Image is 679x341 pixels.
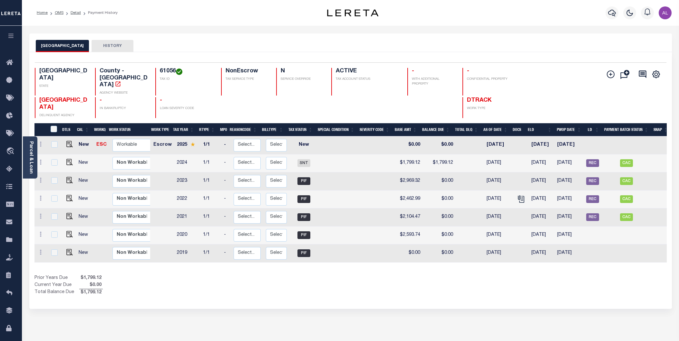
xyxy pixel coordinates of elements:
[395,190,423,208] td: $2,462.99
[357,123,392,136] th: Severity Code: activate to sort column ascending
[420,123,452,136] th: Balance Due: activate to sort column ascending
[221,208,231,226] td: -
[620,215,633,219] a: CAC
[395,136,423,154] td: $0.00
[200,208,221,226] td: 1/1
[174,172,200,190] td: 2023
[34,289,79,296] td: Total Balance Due
[297,177,310,185] span: PIF
[452,123,481,136] th: Total DLQ: activate to sort column ascending
[659,6,672,19] img: svg+xml;base64,PHN2ZyB4bWxucz0iaHR0cDovL3d3dy53My5vcmcvMjAwMC9zdmciIHBvaW50ZXItZXZlbnRzPSJub25lIi...
[529,154,554,172] td: [DATE]
[620,195,633,203] span: CAC
[586,215,599,219] a: REC
[286,123,315,136] th: Tax Status: activate to sort column ascending
[423,208,456,226] td: $0.00
[555,226,584,244] td: [DATE]
[100,106,148,111] p: IN BANKRUPTCY
[39,68,87,82] h4: [GEOGRAPHIC_DATA]
[174,244,200,263] td: 2019
[174,190,200,208] td: 2022
[197,123,218,136] th: RType: activate to sort column ascending
[336,68,400,75] h4: ACTIVE
[259,123,286,136] th: BillType: activate to sort column ascending
[467,77,515,82] p: CONFIDENTIAL PROPERTY
[555,244,584,263] td: [DATE]
[586,177,599,185] span: REC
[174,226,200,244] td: 2020
[620,161,633,165] a: CAC
[221,172,231,190] td: -
[555,172,584,190] td: [DATE]
[602,123,651,136] th: Payment Batch Status: activate to sort column ascending
[395,226,423,244] td: $2,593.74
[423,136,456,154] td: $0.00
[55,11,63,15] a: OMS
[586,197,599,201] a: REC
[200,172,221,190] td: 1/1
[297,213,310,221] span: PIF
[651,123,670,136] th: SNAP: activate to sort column ascending
[6,147,16,156] i: travel_explore
[510,123,525,136] th: Docs
[37,11,48,15] a: Home
[100,68,148,89] h4: County - [GEOGRAPHIC_DATA]
[160,97,162,103] span: -
[39,97,87,110] span: [GEOGRAPHIC_DATA]
[586,179,599,183] a: REC
[412,68,414,74] span: -
[92,123,106,136] th: WorkQ
[586,159,599,167] span: REC
[620,213,633,221] span: CAC
[327,9,379,16] img: logo-dark.svg
[395,208,423,226] td: $2,104.47
[106,123,150,136] th: Work Status
[423,190,456,208] td: $0.00
[281,68,324,75] h4: N
[221,136,231,154] td: -
[160,77,213,82] p: TAX ID
[281,77,324,82] p: SERVICE OVERRIDE
[226,68,268,75] h4: NonEscrow
[481,123,510,136] th: As of Date: activate to sort column ascending
[200,226,221,244] td: 1/1
[149,123,170,136] th: Work Type
[529,208,554,226] td: [DATE]
[529,190,554,208] td: [DATE]
[76,208,94,226] td: New
[423,226,456,244] td: $0.00
[200,190,221,208] td: 1/1
[467,106,515,111] p: WORK TYPE
[467,97,491,103] span: DTRACK
[71,11,81,15] a: Detail
[227,123,259,136] th: ReasonCode: activate to sort column ascending
[555,154,584,172] td: [DATE]
[76,136,94,154] td: New
[39,113,87,118] p: DELINQUENT AGENCY
[423,172,456,190] td: $0.00
[92,40,133,52] button: HISTORY
[586,213,599,221] span: REC
[74,123,92,136] th: CAL: activate to sort column ascending
[76,244,94,263] td: New
[392,123,420,136] th: Base Amt: activate to sort column ascending
[395,244,423,263] td: $0.00
[81,10,118,16] li: Payment History
[620,197,633,201] a: CAC
[484,208,513,226] td: [DATE]
[174,154,200,172] td: 2024
[620,179,633,183] a: CAC
[395,172,423,190] td: $2,969.32
[36,40,89,52] button: [GEOGRAPHIC_DATA]
[423,154,456,172] td: $1,799.12
[218,123,227,136] th: MPO
[34,275,79,282] td: Prior Years Due
[297,159,310,167] span: SNT
[484,136,513,154] td: [DATE]
[76,190,94,208] td: New
[555,208,584,226] td: [DATE]
[60,123,74,136] th: DTLS
[620,177,633,185] span: CAC
[484,190,513,208] td: [DATE]
[484,154,513,172] td: [DATE]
